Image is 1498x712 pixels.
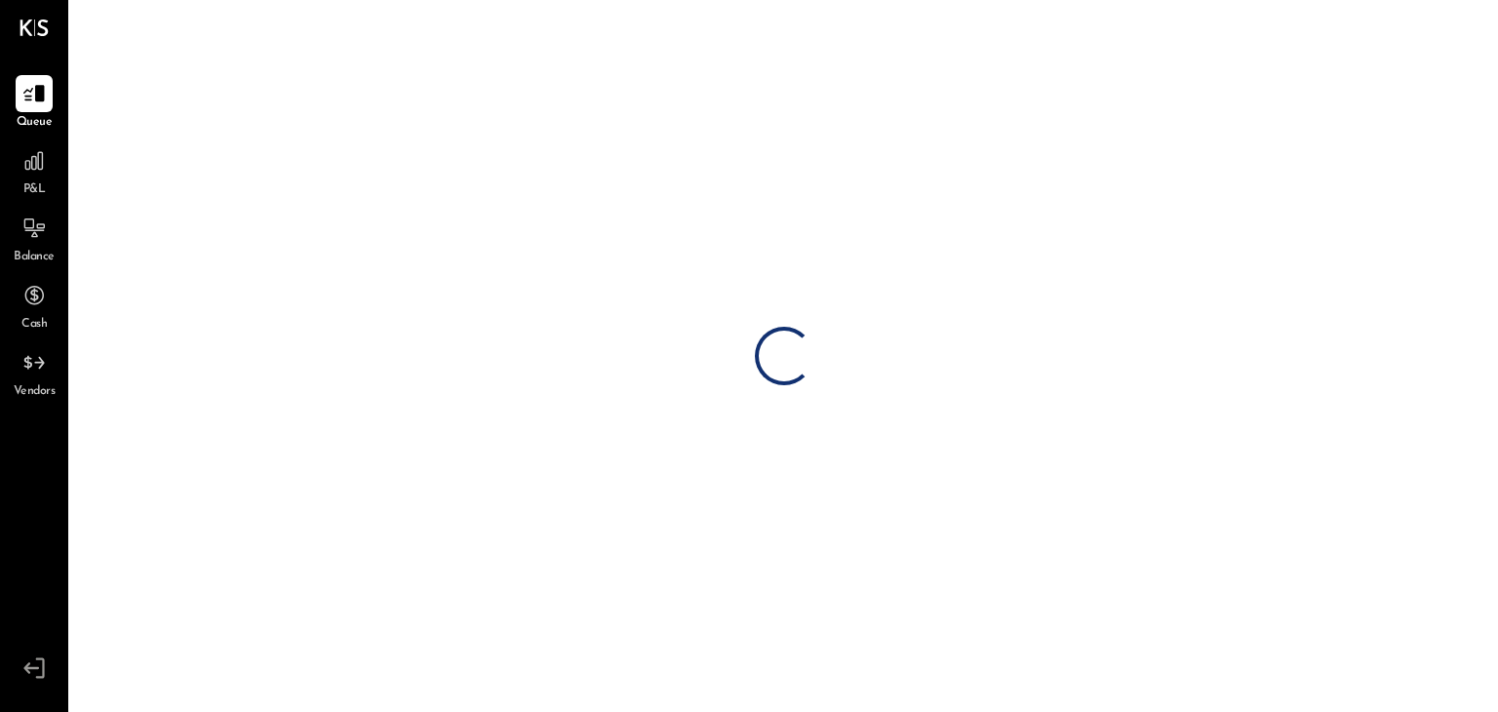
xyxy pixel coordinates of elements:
[14,383,56,401] span: Vendors
[23,181,46,199] span: P&L
[1,210,67,266] a: Balance
[14,249,55,266] span: Balance
[1,277,67,334] a: Cash
[1,75,67,132] a: Queue
[1,142,67,199] a: P&L
[17,114,53,132] span: Queue
[21,316,47,334] span: Cash
[1,344,67,401] a: Vendors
